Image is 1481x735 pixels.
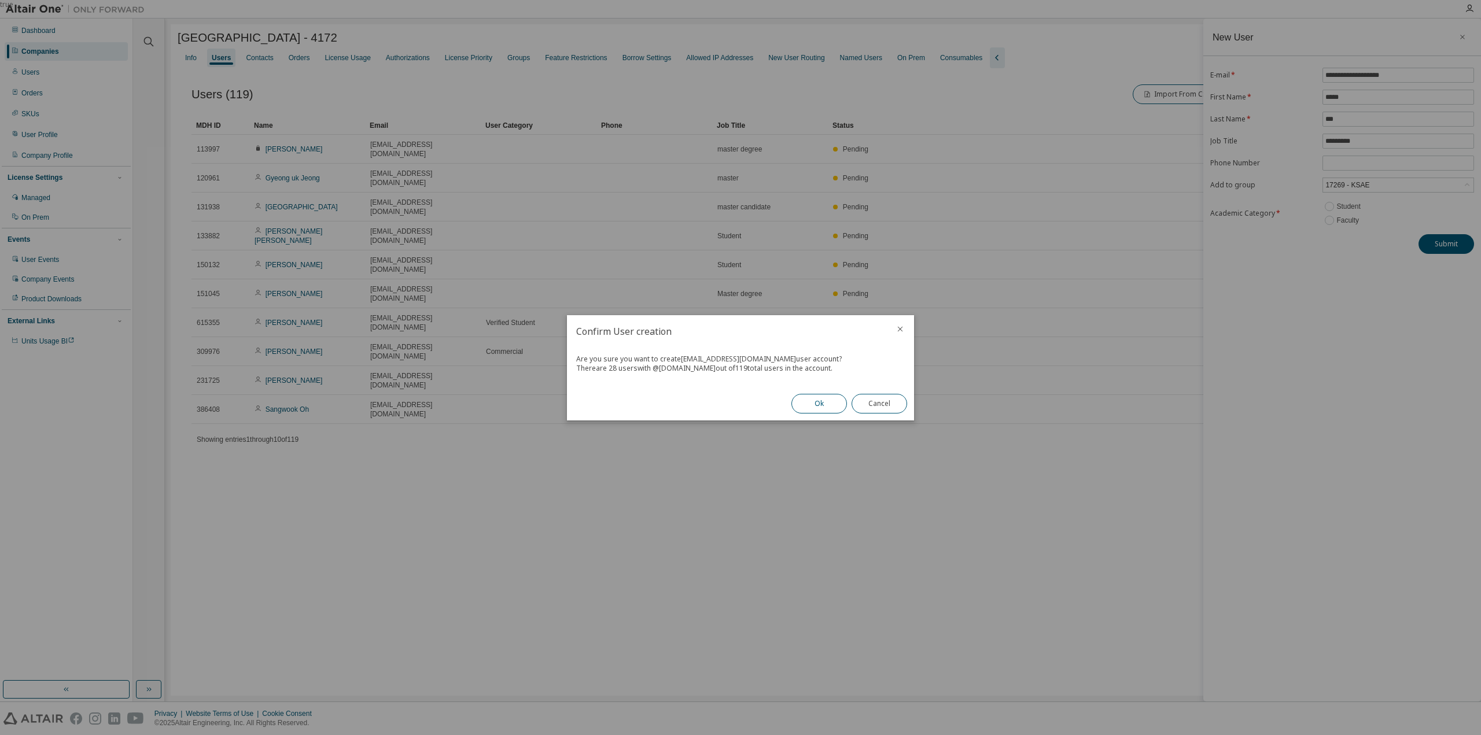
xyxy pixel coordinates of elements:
[567,315,886,348] h2: Confirm User creation
[576,364,905,373] div: There are 28 users with @ [DOMAIN_NAME] out of 119 total users in the account.
[896,324,905,334] button: close
[852,394,907,413] button: Cancel
[791,394,847,413] button: Ok
[576,354,905,364] div: Are you sure you want to create [EMAIL_ADDRESS][DOMAIN_NAME] user account?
